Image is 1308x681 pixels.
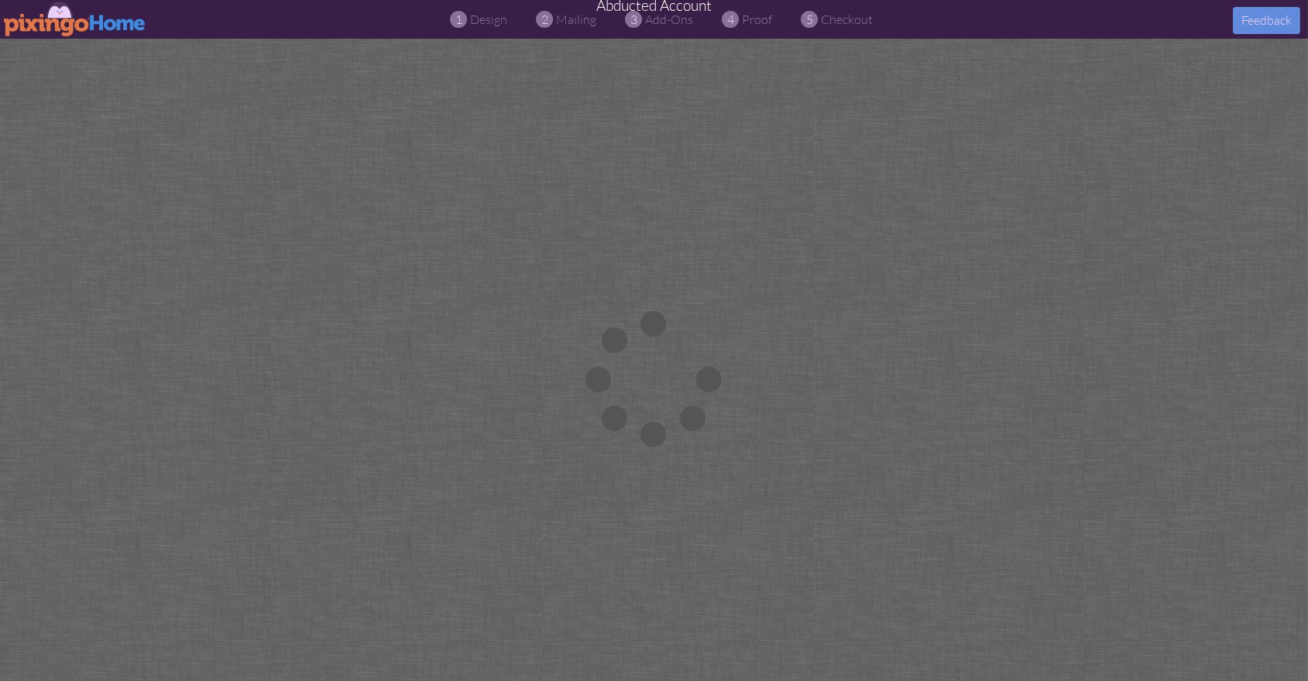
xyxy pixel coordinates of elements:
span: proof [743,12,773,27]
img: pixingo logo [4,2,146,36]
button: Feedback [1233,7,1300,34]
span: add-ons [646,12,694,27]
span: 5 [806,11,813,29]
span: 3 [630,11,637,29]
span: design [471,12,508,27]
span: checkout [822,12,874,27]
span: 1 [455,11,462,29]
span: mailing [557,12,597,27]
span: 4 [727,11,734,29]
span: 2 [541,11,548,29]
